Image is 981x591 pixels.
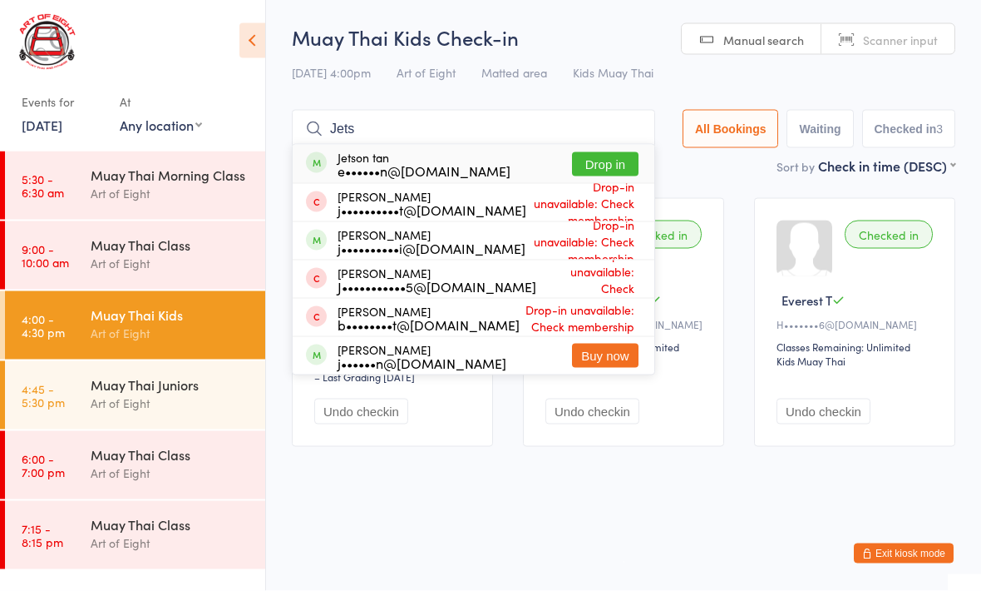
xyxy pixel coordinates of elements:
input: Search [292,110,655,148]
h2: Muay Thai Kids Check-in [292,23,955,51]
span: Drop-in unavailable: Check membership [526,174,638,232]
div: Art of Eight [91,534,251,553]
div: Muay Thai Kids [91,305,251,324]
label: Sort by [776,158,815,175]
div: Classes Remaining: Unlimited [776,340,938,354]
span: Art of Eight [397,64,456,81]
a: 9:00 -10:00 amMuay Thai ClassArt of Eight [5,221,265,290]
button: Checked in3 [862,110,956,148]
a: 4:45 -5:30 pmMuay Thai JuniorsArt of Eight [5,361,265,430]
span: Drop-in unavailable: Check membership [520,297,638,339]
span: Kids Muay Thai [573,64,653,81]
div: J•••••••••••5@[DOMAIN_NAME] [338,280,536,293]
div: j••••••n@[DOMAIN_NAME] [338,356,506,370]
a: 7:15 -8:15 pmMuay Thai ClassArt of Eight [5,501,265,569]
button: Waiting [786,110,853,148]
div: [PERSON_NAME] [338,228,525,255]
div: [PERSON_NAME] [338,343,506,370]
div: Art of Eight [91,324,251,343]
button: All Bookings [683,110,779,148]
img: Art of Eight [17,12,79,72]
div: j••••••••••t@[DOMAIN_NAME] [338,203,526,216]
div: Check in time (DESC) [818,156,955,175]
a: 4:00 -4:30 pmMuay Thai KidsArt of Eight [5,291,265,360]
div: Muay Thai Morning Class [91,166,251,184]
a: [DATE] [22,116,62,134]
div: [PERSON_NAME] [338,305,520,331]
a: 6:00 -7:00 pmMuay Thai ClassArt of Eight [5,431,265,499]
time: 9:00 - 10:00 am [22,242,69,269]
span: Everest T [781,291,832,309]
div: Kids Muay Thai [776,354,845,368]
span: Scanner input [863,32,938,48]
span: Drop-in unavailable: Check membership [525,212,638,271]
time: 4:00 - 4:30 pm [22,312,65,339]
div: Checked in [845,221,933,249]
time: 5:30 - 6:30 am [22,172,64,199]
time: 4:45 - 5:30 pm [22,382,65,409]
button: Drop in [572,152,638,176]
div: Any location [120,116,202,134]
a: 5:30 -6:30 amMuay Thai Morning ClassArt of Eight [5,151,265,220]
div: Art of Eight [91,184,251,203]
div: At [120,88,202,116]
div: Muay Thai Juniors [91,375,251,394]
span: [DATE] 4:00pm [292,64,371,81]
button: Exit kiosk mode [854,544,954,564]
div: b••••••••t@[DOMAIN_NAME] [338,318,520,331]
div: 3 [936,122,943,136]
div: Muay Thai Class [91,236,251,254]
div: Checked in [614,221,702,249]
div: Muay Thai Class [91,515,251,534]
time: 6:00 - 7:00 pm [22,452,65,479]
time: 7:15 - 8:15 pm [22,522,63,549]
button: Undo checkin [776,399,870,425]
span: Drop-in unavailable: Check membership [536,242,638,317]
button: Undo checkin [545,399,639,425]
div: Art of Eight [91,254,251,273]
div: H•••••••6@[DOMAIN_NAME] [776,317,938,331]
div: Art of Eight [91,394,251,413]
div: Muay Thai Class [91,445,251,464]
button: Undo checkin [314,399,408,425]
span: Manual search [723,32,804,48]
div: Jetson tan [338,151,510,177]
div: Art of Eight [91,464,251,483]
button: Buy now [572,344,638,368]
div: j••••••••••i@[DOMAIN_NAME] [338,241,525,255]
div: e••••••n@[DOMAIN_NAME] [338,164,510,177]
span: Matted area [481,64,547,81]
div: [PERSON_NAME] [338,190,526,216]
div: [PERSON_NAME] [338,266,536,293]
div: Events for [22,88,103,116]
